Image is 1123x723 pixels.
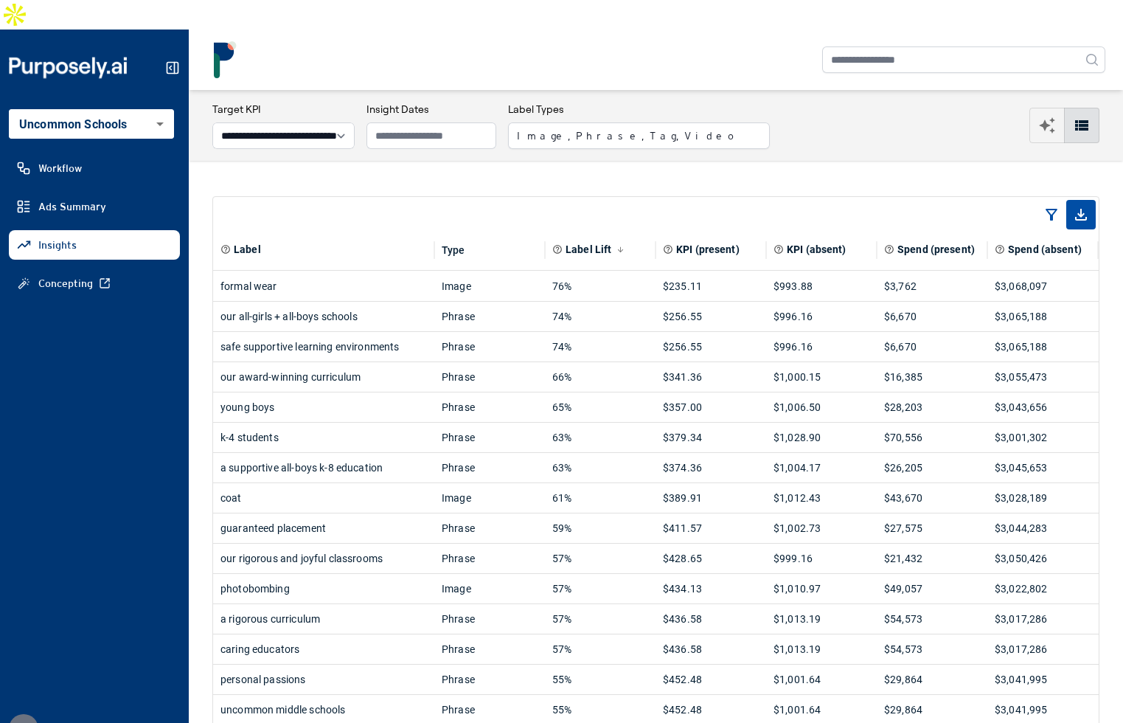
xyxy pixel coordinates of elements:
[613,242,628,257] button: Sort
[663,665,759,694] div: $452.48
[9,269,180,298] a: Concepting
[773,483,869,513] div: $1,012.43
[663,392,759,422] div: $357.00
[508,122,770,149] button: Image, Phrase, Tag, Video
[773,332,869,361] div: $996.16
[773,513,869,543] div: $1,002.73
[663,634,759,664] div: $436.58
[773,574,869,603] div: $1,010.97
[995,271,1091,301] div: $3,068,097
[995,544,1091,573] div: $3,050,426
[220,604,427,634] div: a rigorous curriculum
[884,244,894,255] svg: Total spend on all ads where label is present
[552,513,648,543] div: 59%
[773,634,869,664] div: $1,013.19
[220,544,427,573] div: our rigorous and joyful classrooms
[442,271,538,301] div: Image
[38,238,77,252] span: Insights
[995,574,1091,603] div: $3,022,802
[9,109,174,139] div: Uncommon Schools
[663,271,759,301] div: $235.11
[995,604,1091,634] div: $3,017,286
[884,423,980,452] div: $70,556
[220,574,427,603] div: photobombing
[995,362,1091,392] div: $3,055,473
[995,302,1091,331] div: $3,065,188
[220,271,427,301] div: formal wear
[995,392,1091,422] div: $3,043,656
[442,362,538,392] div: Phrase
[884,271,980,301] div: $3,762
[884,665,980,694] div: $29,864
[663,544,759,573] div: $428.65
[220,392,427,422] div: young boys
[773,244,784,255] svg: Aggregate KPI value of all ads where label is absent
[220,483,427,513] div: coat
[552,574,648,603] div: 57%
[773,453,869,482] div: $1,004.17
[220,244,231,255] svg: Element or component part of the ad
[220,302,427,331] div: our all-girls + all-boys schools
[508,102,770,117] h3: Label Types
[220,634,427,664] div: caring educators
[220,362,427,392] div: our award-winning curriculum
[552,423,648,452] div: 63%
[9,230,180,260] a: Insights
[663,362,759,392] div: $341.36
[773,604,869,634] div: $1,013.19
[442,332,538,361] div: Phrase
[773,271,869,301] div: $993.88
[442,665,538,694] div: Phrase
[884,362,980,392] div: $16,385
[884,634,980,664] div: $54,573
[552,302,648,331] div: 74%
[897,242,975,257] span: Spend (present)
[787,242,846,257] span: KPI (absent)
[995,453,1091,482] div: $3,045,653
[773,544,869,573] div: $999.16
[663,423,759,452] div: $379.34
[220,513,427,543] div: guaranteed placement
[38,276,93,291] span: Concepting
[773,362,869,392] div: $1,000.15
[234,242,261,257] span: Label
[212,102,355,117] h3: Target KPI
[38,161,82,176] span: Workflow
[773,423,869,452] div: $1,028.90
[442,453,538,482] div: Phrase
[884,332,980,361] div: $6,670
[442,302,538,331] div: Phrase
[676,242,740,257] span: KPI (present)
[9,192,180,221] a: Ads Summary
[38,199,106,214] span: Ads Summary
[884,574,980,603] div: $49,057
[442,604,538,634] div: Phrase
[995,513,1091,543] div: $3,044,283
[566,242,611,257] span: Label Lift
[206,41,243,78] img: logo
[995,634,1091,664] div: $3,017,286
[366,102,496,117] h3: Insight Dates
[220,423,427,452] div: k-4 students
[663,513,759,543] div: $411.57
[884,302,980,331] div: $6,670
[884,513,980,543] div: $27,575
[442,544,538,573] div: Phrase
[220,665,427,694] div: personal passions
[552,362,648,392] div: 66%
[884,453,980,482] div: $26,205
[442,244,465,256] div: Type
[552,483,648,513] div: 61%
[442,392,538,422] div: Phrase
[663,332,759,361] div: $256.55
[552,634,648,664] div: 57%
[773,392,869,422] div: $1,006.50
[552,244,563,255] svg: Primary effectiveness metric calculated as a relative difference (% change) in the chosen KPI whe...
[552,453,648,482] div: 63%
[1066,200,1096,229] span: Export as CSV
[995,332,1091,361] div: $3,065,188
[442,634,538,664] div: Phrase
[1008,242,1082,257] span: Spend (absent)
[552,544,648,573] div: 57%
[552,604,648,634] div: 57%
